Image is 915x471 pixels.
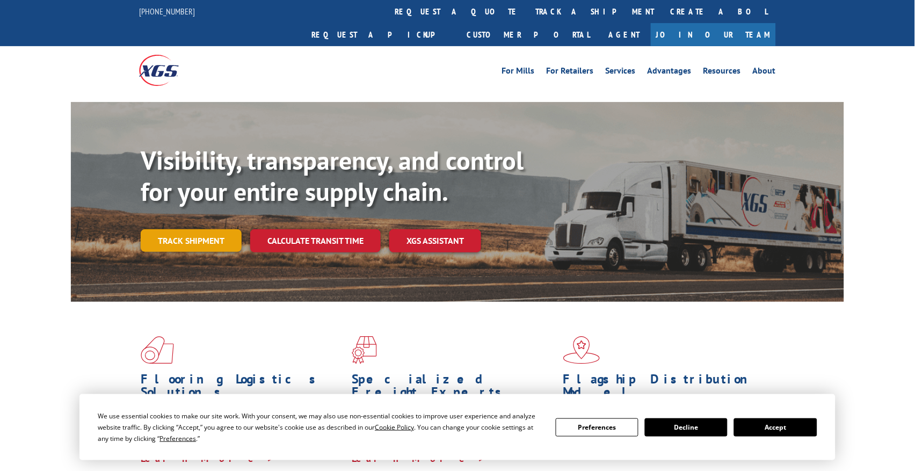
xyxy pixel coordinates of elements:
[547,67,594,78] a: For Retailers
[556,418,638,437] button: Preferences
[141,373,344,404] h1: Flooring Logistics Solutions
[352,373,555,404] h1: Specialized Freight Experts
[598,23,651,46] a: Agent
[352,336,377,364] img: xgs-icon-focused-on-flooring-red
[79,394,836,460] div: Cookie Consent Prompt
[502,67,535,78] a: For Mills
[141,229,242,252] a: Track shipment
[389,229,481,252] a: XGS ASSISTANT
[648,67,692,78] a: Advantages
[303,23,459,46] a: Request a pickup
[141,452,274,465] a: Learn More >
[563,373,766,404] h1: Flagship Distribution Model
[563,336,600,364] img: xgs-icon-flagship-distribution-model-red
[651,23,776,46] a: Join Our Team
[606,67,636,78] a: Services
[753,67,776,78] a: About
[141,336,174,364] img: xgs-icon-total-supply-chain-intelligence-red
[703,67,741,78] a: Resources
[645,418,728,437] button: Decline
[734,418,817,437] button: Accept
[159,434,196,443] span: Preferences
[352,452,485,465] a: Learn More >
[98,410,542,444] div: We use essential cookies to make our site work. With your consent, we may also use non-essential ...
[141,143,524,208] b: Visibility, transparency, and control for your entire supply chain.
[459,23,598,46] a: Customer Portal
[375,423,414,432] span: Cookie Policy
[139,6,195,17] a: [PHONE_NUMBER]
[250,229,381,252] a: Calculate transit time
